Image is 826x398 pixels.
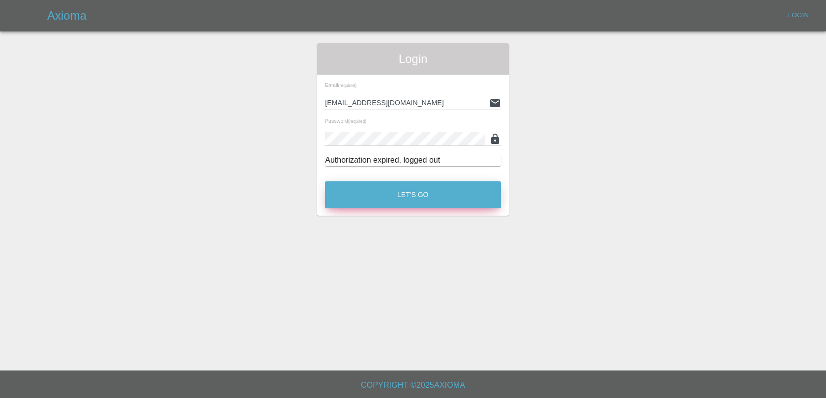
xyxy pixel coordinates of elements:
div: Authorization expired, logged out [325,154,501,166]
small: (required) [338,84,356,88]
h5: Axioma [47,8,87,24]
small: (required) [348,119,366,124]
span: Login [325,51,501,67]
button: Let's Go [325,181,501,208]
a: Login [783,8,814,23]
span: Password [325,118,366,124]
span: Email [325,82,356,88]
h6: Copyright © 2025 Axioma [8,378,818,392]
